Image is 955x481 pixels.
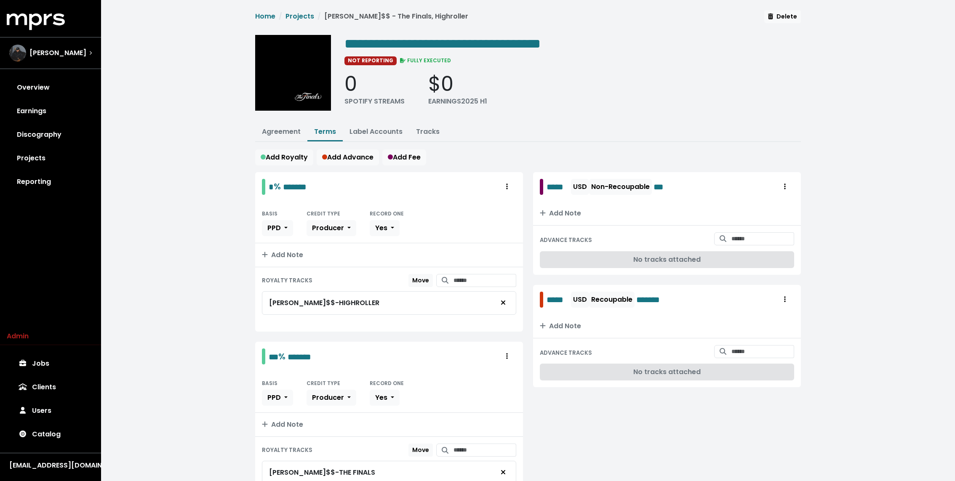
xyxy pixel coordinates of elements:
li: [PERSON_NAME]$$ - The Finals, Highroller [314,11,468,21]
button: Royalty administration options [498,179,516,195]
img: The selected account / producer [9,45,26,61]
img: Album cover for this project [255,35,331,111]
span: Add Note [262,420,303,429]
button: Add Advance [317,149,379,165]
a: Clients [7,375,94,399]
button: Producer [307,390,356,406]
a: mprs logo [7,16,65,26]
button: Remove royalty target [494,295,512,311]
a: Jobs [7,352,94,375]
button: Add Fee [382,149,426,165]
span: Add Note [540,208,581,218]
div: No tracks attached [540,364,794,380]
input: Search for tracks by title and link them to this royalty [453,274,516,287]
span: Move [412,276,429,284]
span: Edit value [269,183,274,191]
span: Edit value [636,293,675,306]
button: Yes [370,220,400,236]
span: Move [412,446,429,454]
button: Add Note [533,314,801,338]
a: Projects [7,146,94,170]
span: Delete [768,12,797,21]
small: ADVANCE TRACKS [540,236,592,244]
div: No tracks attached [540,251,794,268]
div: $0 [428,72,487,96]
small: BASIS [262,380,277,387]
small: ROYALTY TRACKS [262,446,312,454]
span: PPD [267,393,281,402]
a: Catalog [7,423,94,446]
input: Search for tracks by title and link them to this advance [731,232,794,245]
span: Producer [312,223,344,233]
div: 0 [344,72,405,96]
span: Recoupable [591,295,632,304]
small: RECORD ONE [370,210,404,217]
small: BASIS [262,210,277,217]
div: SPOTIFY STREAMS [344,96,405,106]
a: Label Accounts [349,127,403,136]
a: Tracks [416,127,440,136]
button: Royalty administration options [776,179,794,195]
span: Add Fee [388,152,421,162]
div: EARNINGS 2025 H1 [428,96,487,106]
button: USD [571,292,589,308]
button: USD [571,179,589,195]
button: Royalty administration options [498,348,516,364]
a: Terms [314,127,336,136]
small: CREDIT TYPE [307,210,340,217]
span: Yes [375,223,387,233]
button: Add Royalty [255,149,313,165]
span: Edit value [547,181,569,193]
span: Yes [375,393,387,402]
span: [PERSON_NAME] [29,48,86,58]
span: Add Note [540,321,581,331]
small: RECORD ONE [370,380,404,387]
input: Search for tracks by title and link them to this advance [731,345,794,358]
span: Edit value [283,183,307,191]
a: Projects [285,11,314,21]
small: ADVANCE TRACKS [540,349,592,357]
span: Add Advance [322,152,373,162]
button: Delete [764,10,801,23]
small: ROYALTY TRACKS [262,276,312,284]
span: % [274,181,281,192]
small: CREDIT TYPE [307,380,340,387]
span: FULLY EXECUTED [398,57,451,64]
a: Users [7,399,94,423]
div: [PERSON_NAME]$$ - HIGHROLLER [269,298,379,308]
button: Add Note [533,202,801,225]
a: Discography [7,123,94,146]
button: Remove royalty target [494,465,512,481]
span: USD [573,295,587,304]
span: Add Note [262,250,303,260]
span: % [278,351,285,362]
a: Overview [7,76,94,99]
button: Add Note [255,243,523,267]
button: [EMAIL_ADDRESS][DOMAIN_NAME] [7,460,94,471]
input: Search for tracks by title and link them to this royalty [453,444,516,457]
span: NOT REPORTING [344,56,397,65]
span: PPD [267,223,281,233]
a: Reporting [7,170,94,194]
button: Recoupable [589,292,635,308]
span: Edit value [654,181,668,193]
button: Producer [307,220,356,236]
button: PPD [262,390,293,406]
button: Move [408,444,433,457]
a: Home [255,11,275,21]
button: Yes [370,390,400,406]
span: Non-Recoupable [591,182,650,191]
div: [PERSON_NAME]$$ - THE FINALS [269,468,375,478]
span: USD [573,182,587,191]
nav: breadcrumb [255,11,468,28]
button: Move [408,274,433,287]
a: Earnings [7,99,94,123]
button: PPD [262,220,293,236]
button: Add Note [255,413,523,436]
button: Royalty administration options [776,292,794,308]
a: Agreement [262,127,301,136]
span: Edit value [547,293,569,306]
span: Edit value [344,37,541,50]
span: Producer [312,393,344,402]
span: Edit value [269,353,278,361]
